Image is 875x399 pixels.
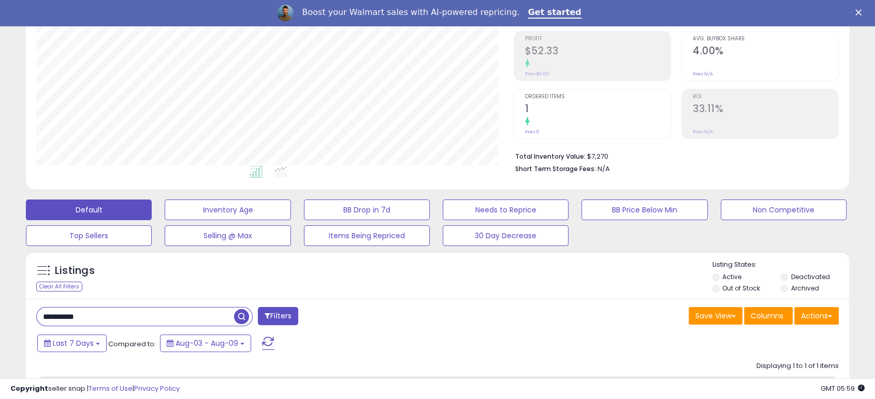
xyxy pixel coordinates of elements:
[794,307,839,325] button: Actions
[89,383,133,393] a: Terms of Use
[722,272,741,281] label: Active
[53,338,94,348] span: Last 7 Days
[302,7,519,18] div: Boost your Walmart sales with AI-powered repricing.
[744,307,793,325] button: Columns
[55,264,95,278] h5: Listings
[525,36,670,42] span: Profit
[712,260,849,270] p: Listing States:
[751,311,783,321] span: Columns
[693,94,838,100] span: ROI
[165,225,290,246] button: Selling @ Max
[176,338,238,348] span: Aug-03 - Aug-09
[108,339,156,349] span: Compared to:
[26,225,152,246] button: Top Sellers
[160,334,251,352] button: Aug-03 - Aug-09
[37,334,107,352] button: Last 7 Days
[515,164,596,173] b: Short Term Storage Fees:
[525,103,670,117] h2: 1
[443,225,568,246] button: 30 Day Decrease
[304,199,430,220] button: BB Drop in 7d
[10,383,48,393] strong: Copyright
[26,199,152,220] button: Default
[528,7,581,19] a: Get started
[791,272,830,281] label: Deactivated
[277,5,294,21] img: Profile image for Adrian
[525,129,539,135] small: Prev: 0
[165,199,290,220] button: Inventory Age
[10,384,180,394] div: seller snap | |
[525,71,549,77] small: Prev: $0.00
[756,361,839,371] div: Displaying 1 to 1 of 1 items
[525,45,670,59] h2: $52.33
[693,129,713,135] small: Prev: N/A
[525,94,670,100] span: Ordered Items
[693,45,838,59] h2: 4.00%
[722,284,760,293] label: Out of Stock
[515,152,586,161] b: Total Inventory Value:
[821,383,865,393] span: 2025-08-17 05:59 GMT
[515,149,831,162] li: $7,270
[791,284,819,293] label: Archived
[855,9,866,16] div: Close
[258,307,298,325] button: Filters
[693,36,838,42] span: Avg. Buybox Share
[581,199,707,220] button: BB Price Below Min
[689,307,742,325] button: Save View
[134,383,180,393] a: Privacy Policy
[36,282,82,291] div: Clear All Filters
[597,164,610,174] span: N/A
[693,103,838,117] h2: 33.11%
[304,225,430,246] button: Items Being Repriced
[443,199,568,220] button: Needs to Reprice
[721,199,847,220] button: Non Competitive
[693,71,713,77] small: Prev: N/A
